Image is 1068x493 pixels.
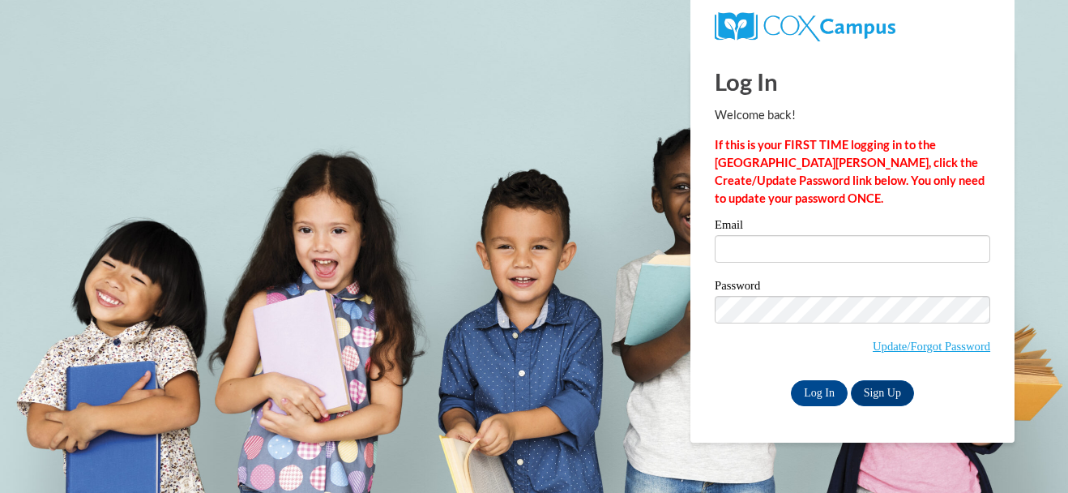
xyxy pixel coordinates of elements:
label: Password [715,280,990,296]
label: Email [715,219,990,235]
a: Sign Up [851,380,914,406]
p: Welcome back! [715,106,990,124]
a: Update/Forgot Password [873,340,990,353]
a: COX Campus [715,19,895,32]
img: COX Campus [715,12,895,41]
strong: If this is your FIRST TIME logging in to the [GEOGRAPHIC_DATA][PERSON_NAME], click the Create/Upd... [715,138,985,205]
h1: Log In [715,65,990,98]
input: Log In [791,380,848,406]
